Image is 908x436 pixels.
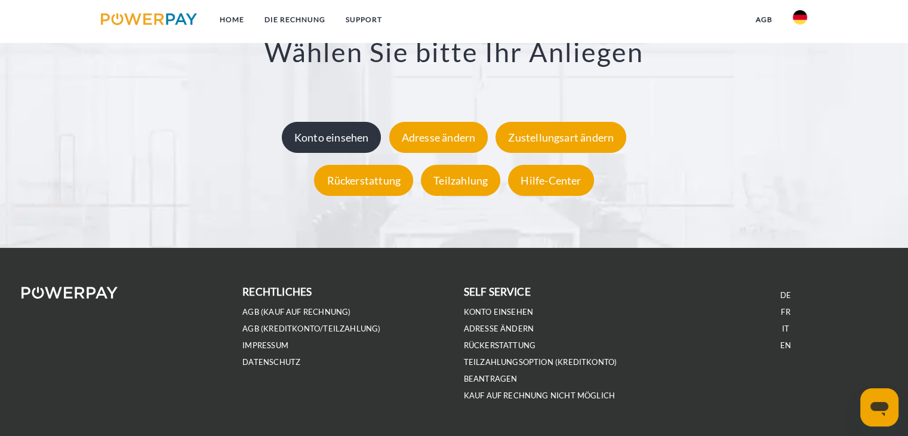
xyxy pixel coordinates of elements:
a: DATENSCHUTZ [242,357,300,367]
iframe: Schaltfläche zum Öffnen des Messaging-Fensters [860,388,898,426]
b: self service [464,285,531,298]
a: FR [781,307,790,317]
a: DIE RECHNUNG [254,9,336,30]
div: Hilfe-Center [508,165,593,196]
a: agb [746,9,783,30]
div: Zustellungsart ändern [495,122,626,153]
a: Hilfe-Center [505,174,596,187]
div: Teilzahlung [421,165,500,196]
img: logo-powerpay.svg [101,13,197,25]
div: Konto einsehen [282,122,381,153]
img: de [793,10,807,24]
a: Adresse ändern [464,324,534,334]
a: AGB (Kauf auf Rechnung) [242,307,350,317]
a: Rückerstattung [464,340,536,351]
a: IMPRESSUM [242,340,288,351]
a: Teilzahlung [418,174,503,187]
a: Kauf auf Rechnung nicht möglich [464,391,615,401]
a: DE [780,290,791,300]
a: AGB (Kreditkonto/Teilzahlung) [242,324,380,334]
a: Teilzahlungsoption (KREDITKONTO) beantragen [464,357,617,384]
a: IT [782,324,789,334]
a: Adresse ändern [386,131,491,144]
a: Zustellungsart ändern [493,131,629,144]
div: Adresse ändern [389,122,488,153]
a: EN [780,340,791,351]
a: Konto einsehen [464,307,534,317]
img: logo-powerpay-white.svg [21,287,118,299]
a: Home [210,9,254,30]
div: Rückerstattung [314,165,413,196]
b: rechtliches [242,285,312,298]
a: Konto einsehen [279,131,384,144]
a: SUPPORT [336,9,392,30]
h3: Wählen Sie bitte Ihr Anliegen [60,35,848,68]
a: Rückerstattung [311,174,416,187]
